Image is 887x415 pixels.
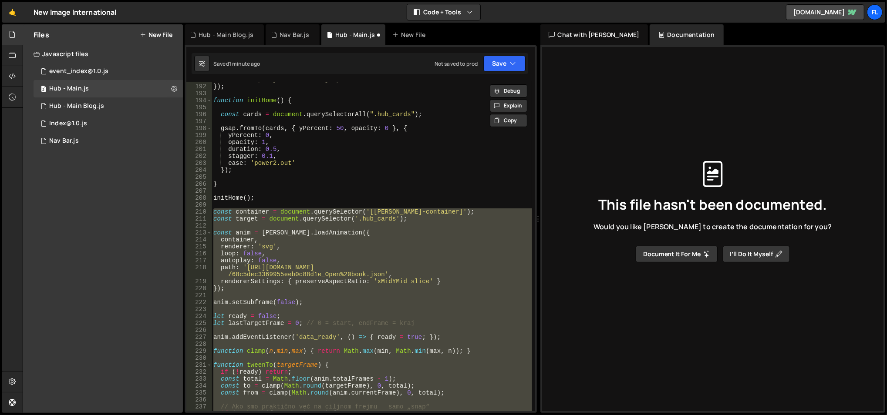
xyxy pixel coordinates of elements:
[490,99,527,112] button: Explain
[186,396,212,403] div: 236
[407,4,480,20] button: Code + Tools
[186,264,212,278] div: 218
[34,80,183,97] div: 15795/46323.js
[186,125,212,132] div: 198
[199,30,253,39] div: Hub - Main Blog.js
[186,97,212,104] div: 194
[229,60,260,67] div: 1 minute ago
[186,368,212,375] div: 232
[786,4,864,20] a: [DOMAIN_NAME]
[49,102,104,110] div: Hub - Main Blog.js
[34,132,183,150] div: 15795/46513.js
[140,31,172,38] button: New File
[186,208,212,215] div: 210
[186,348,212,355] div: 229
[186,341,212,348] div: 228
[483,56,526,71] button: Save
[186,201,212,208] div: 209
[186,375,212,382] div: 233
[186,139,212,146] div: 200
[186,174,212,181] div: 205
[186,250,212,257] div: 216
[49,137,79,145] div: Nav Bar.js
[49,120,87,127] div: Index@1.0.js
[280,30,309,39] div: Nav Bar.js
[186,382,212,389] div: 234
[34,63,183,80] div: 15795/42190.js
[186,181,212,187] div: 206
[723,246,790,262] button: I’ll do it myself
[186,90,212,97] div: 193
[186,160,212,167] div: 203
[435,60,478,67] div: Not saved to prod
[186,361,212,368] div: 231
[598,197,827,211] span: This file hasn't been documented.
[186,111,212,118] div: 196
[867,4,883,20] a: Fl
[34,97,183,115] div: 15795/46353.js
[186,389,212,396] div: 235
[186,132,212,139] div: 199
[34,115,183,132] div: 15795/44313.js
[186,104,212,111] div: 195
[186,236,212,243] div: 214
[49,85,89,93] div: Hub - Main.js
[540,24,648,45] div: Chat with [PERSON_NAME]
[335,30,375,39] div: Hub - Main.js
[186,194,212,201] div: 208
[490,114,527,127] button: Copy
[186,327,212,334] div: 226
[186,215,212,222] div: 211
[186,243,212,250] div: 215
[34,30,49,40] h2: Files
[213,60,260,67] div: Saved
[186,313,212,320] div: 224
[594,222,832,231] span: Would you like [PERSON_NAME] to create the documentation for you?
[186,292,212,299] div: 221
[186,229,212,236] div: 213
[392,30,429,39] div: New File
[49,67,108,75] div: event_index@1.0.js
[186,299,212,306] div: 222
[636,246,718,262] button: Document it for me
[186,403,212,410] div: 237
[186,167,212,174] div: 204
[186,320,212,327] div: 225
[186,278,212,285] div: 219
[186,257,212,264] div: 217
[186,83,212,90] div: 192
[186,306,212,313] div: 223
[2,2,23,23] a: 🤙
[650,24,723,45] div: Documentation
[186,153,212,160] div: 202
[186,146,212,153] div: 201
[490,84,527,97] button: Debug
[186,187,212,194] div: 207
[34,7,117,17] div: New Image International
[186,222,212,229] div: 212
[186,355,212,361] div: 230
[186,118,212,125] div: 197
[23,45,183,63] div: Javascript files
[41,86,46,93] span: 2
[186,334,212,341] div: 227
[186,285,212,292] div: 220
